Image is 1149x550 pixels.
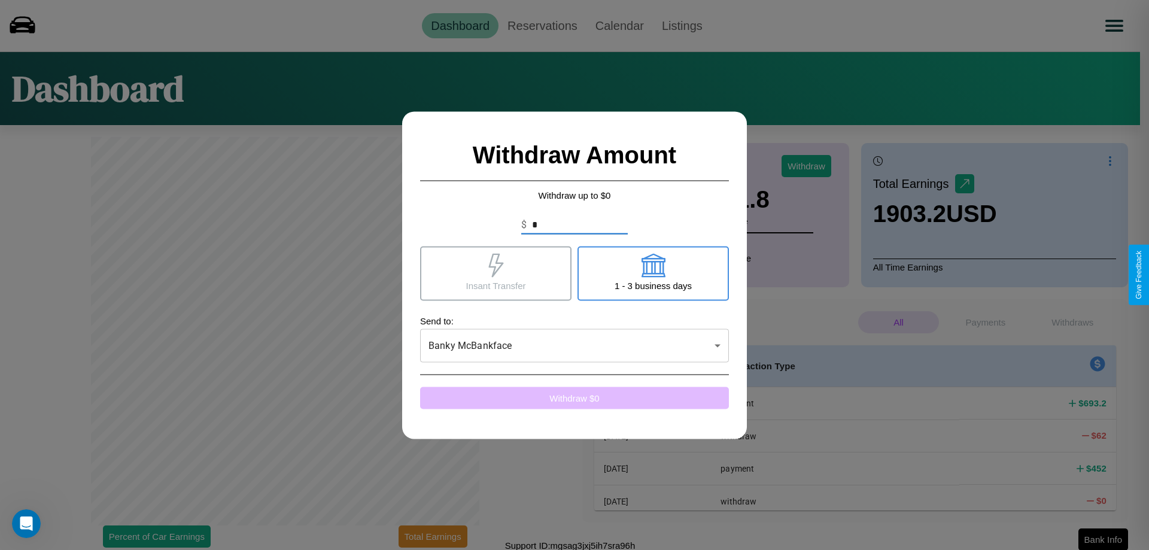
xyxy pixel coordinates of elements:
[466,277,525,293] p: Insant Transfer
[1135,251,1143,299] div: Give Feedback
[420,312,729,329] p: Send to:
[615,277,692,293] p: 1 - 3 business days
[420,387,729,409] button: Withdraw $0
[420,329,729,362] div: Banky McBankface
[521,217,527,232] p: $
[420,129,729,181] h2: Withdraw Amount
[12,509,41,538] iframe: Intercom live chat
[420,187,729,203] p: Withdraw up to $ 0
